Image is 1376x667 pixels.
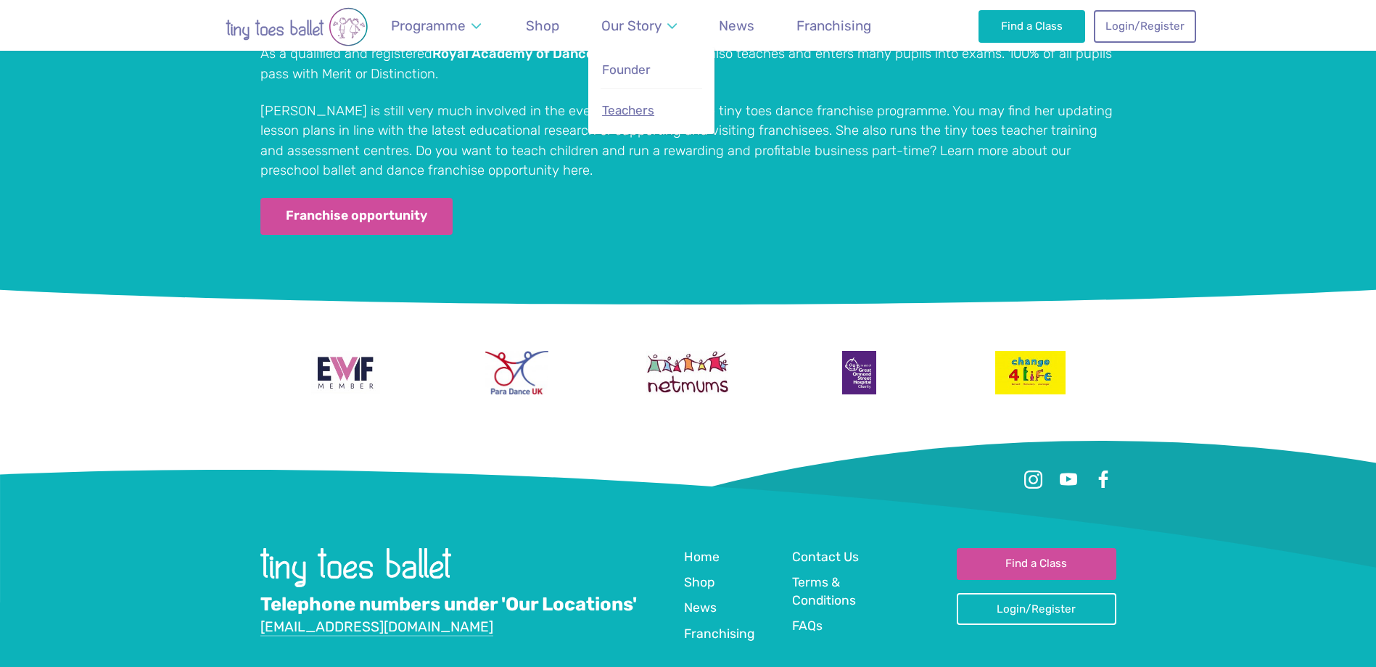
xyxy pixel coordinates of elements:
p: [PERSON_NAME] is still very much involved in the everyday running of the tiny toes dance franchis... [260,101,1116,181]
span: Franchising [796,17,871,34]
a: Youtube [1055,467,1082,493]
p: As a qualified and registered ballet teacher, she also teaches and enters many pupils into exams.... [260,44,1116,84]
a: Terms & Conditions [792,573,888,610]
span: Contact Us [792,550,859,564]
a: Find a Class [979,10,1085,42]
a: Shop [684,573,714,593]
span: Programme [391,17,466,34]
a: Our Story [594,9,683,43]
span: News [719,17,754,34]
a: Telephone numbers under 'Our Locations' [260,593,637,616]
a: Shop [519,9,567,43]
a: Facebook [1090,467,1116,493]
span: Shop [526,17,559,34]
a: Franchise opportunity [260,198,453,235]
span: Shop [684,575,714,589]
span: Founder [602,62,651,77]
span: FAQs [792,618,823,633]
a: Founder [601,54,701,86]
img: Encouraging Women Into Franchising [311,351,380,394]
a: Programme [384,9,488,43]
a: Teachers [601,95,701,126]
a: [EMAIL_ADDRESS][DOMAIN_NAME] [260,618,493,637]
span: Our Story [601,17,662,34]
span: News [684,600,717,615]
a: Contact Us [792,548,859,568]
a: Home [684,548,720,568]
a: Franchising [790,9,878,43]
a: Find a Class [957,548,1116,580]
span: Franchising [684,626,755,641]
a: Royal Academy of Dance [432,47,594,62]
a: Franchising [684,625,755,645]
a: Login/Register [1094,10,1195,42]
a: Instagram [1021,467,1047,493]
a: News [684,599,717,618]
a: FAQs [792,617,823,637]
img: tiny toes ballet [260,548,451,587]
span: Home [684,550,720,564]
a: Go to home page [260,576,451,590]
a: Login/Register [957,593,1116,625]
span: Teachers [602,103,654,117]
img: tiny toes ballet [181,7,413,46]
img: Para Dance UK [485,351,548,394]
a: News [712,9,762,43]
span: Terms & Conditions [792,575,856,608]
